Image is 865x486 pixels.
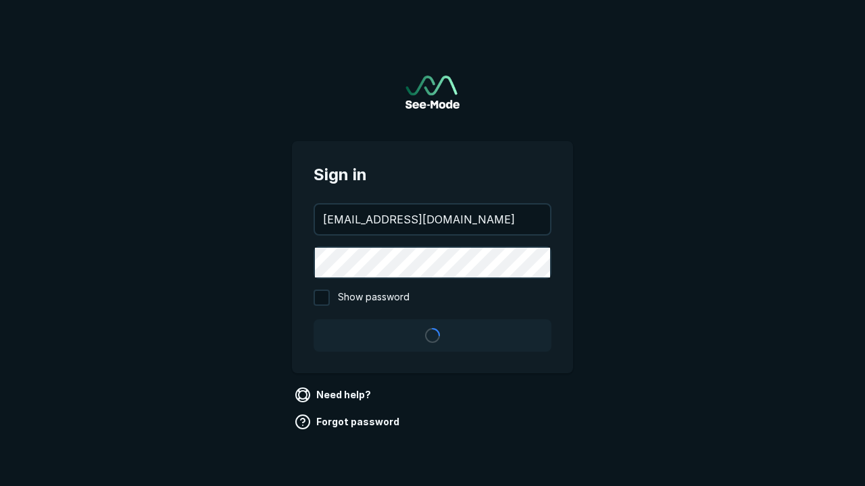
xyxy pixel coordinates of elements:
input: your@email.com [315,205,550,234]
img: See-Mode Logo [405,76,460,109]
a: Forgot password [292,411,405,433]
span: Sign in [314,163,551,187]
a: Need help? [292,384,376,406]
span: Show password [338,290,410,306]
a: Go to sign in [405,76,460,109]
